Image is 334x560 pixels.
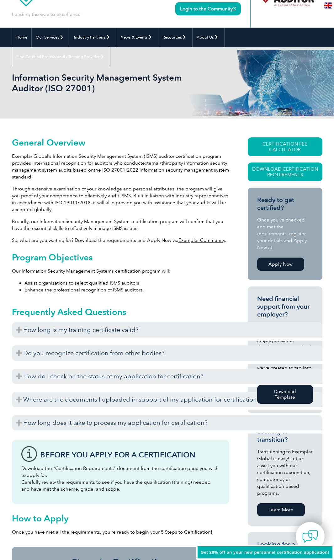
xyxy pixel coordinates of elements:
a: Our Services [32,28,70,47]
a: About Us [193,28,224,47]
p: Exemplar Global’s Information Security Management System (ISMS) auditor certification program pro... [12,153,229,180]
h3: Ready to get certified? [257,196,313,212]
span: Get 20% off on your new personnel certification application! [201,550,329,555]
h3: Where are the documents I uploaded in support of my application for certification? [12,392,322,407]
h3: How long does it take to process my application for certification? [12,415,322,430]
li: Enhance the professional recognition of ISMS auditors. [24,286,229,293]
p: So, what are you waiting for? Download the requirements and Apply Now via . [12,237,229,244]
p: Our Information Security Management Systems certification program will: [12,268,229,275]
h3: Do you recognize certification from other bodies? [12,345,322,361]
a: News & Events [116,28,158,47]
h2: Program Objectives [12,252,229,262]
li: Assist organizations to select qualified ISMS auditors [24,280,229,286]
h3: Looking for a training course? [257,541,313,556]
h2: General Overview [12,137,229,147]
h1: Information Security Management System Auditor (ISO 27001) [12,72,183,93]
h2: How to Apply [12,513,229,523]
a: Download Template [257,385,313,404]
a: Login to the Community [175,2,241,15]
a: Learn More [257,503,305,516]
img: en [324,3,332,8]
p: Leading the way to excellence [12,11,81,18]
img: open_square.png [233,7,236,10]
a: Resources [158,28,192,47]
h3: How do I check on the status of my application for certification? [12,369,322,384]
h3: Looking to transition? [257,428,313,444]
a: Download Certification Requirements [248,163,322,181]
a: Exemplar Community [178,237,225,243]
a: Industry Partners [70,28,116,47]
p: Once you’ve checked and met the requirements, register your details and Apply Now at [257,216,313,251]
a: Apply Now [257,258,304,271]
p: Broadly, our Information Security Management Systems certification program will confirm that you ... [12,218,229,232]
a: Find Certified Professional / Training Provider [12,47,110,67]
a: CERTIFICATION FEE CALCULATOR [248,137,322,156]
img: contact-chat.png [302,529,318,544]
p: Transitioning to Exemplar Global is easy! Let us assist you with our certification recognition, c... [257,448,313,497]
h3: Before You Apply For a Certification [40,451,220,459]
h3: Need financial support from your employer? [257,295,313,318]
a: Home [12,28,31,47]
p: Once you have met all the requirements, you’re ready to begin your 5 Steps to Certification! [12,529,229,536]
p: Through extensive examination of your knowledge and personal attributes, the program will give yo... [12,185,229,213]
span: the ISO 27001:2022 information security management system standard. [12,167,229,180]
span: external/third [142,160,172,166]
h2: Frequently Asked Questions [12,307,322,317]
h3: How long is my training certificate valid? [12,322,322,338]
p: Download the “Certification Requirements” document from the certification page you wish to apply ... [21,465,220,493]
